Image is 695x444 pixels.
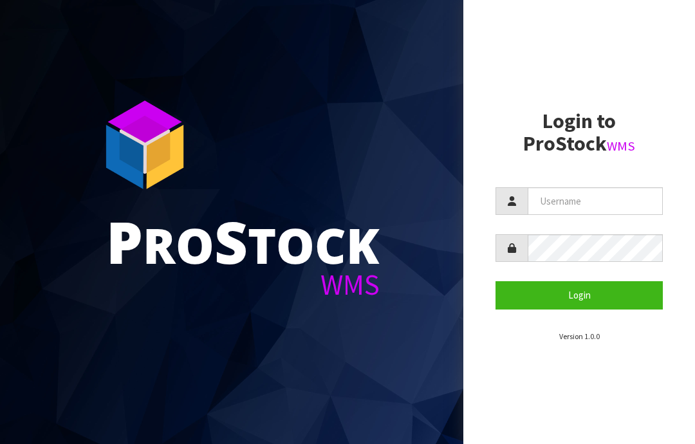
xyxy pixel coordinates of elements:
span: S [214,202,248,281]
img: ProStock Cube [97,97,193,193]
small: Version 1.0.0 [559,331,600,341]
input: Username [528,187,663,215]
span: P [106,202,143,281]
h2: Login to ProStock [496,110,663,155]
button: Login [496,281,663,309]
div: WMS [106,270,380,299]
div: ro tock [106,212,380,270]
small: WMS [607,138,635,154]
